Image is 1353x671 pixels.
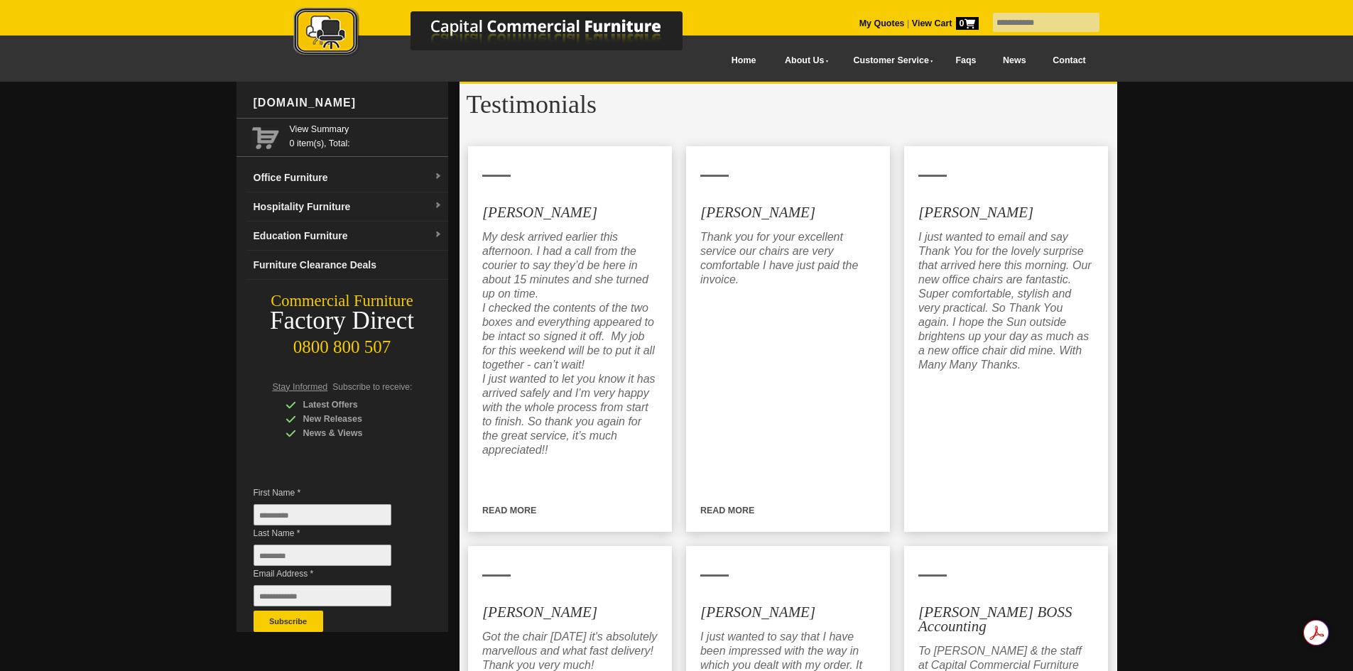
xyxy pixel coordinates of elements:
[248,251,448,280] a: Furniture Clearance Deals
[956,17,979,30] span: 0
[254,504,391,525] input: First Name *
[290,122,442,148] span: 0 item(s), Total:
[769,45,837,77] a: About Us
[989,45,1039,77] a: News
[254,545,391,566] input: Last Name *
[918,205,1094,219] h3: [PERSON_NAME]
[286,398,420,412] div: Latest Offers
[254,7,751,63] a: Capital Commercial Furniture Logo
[918,605,1094,633] h3: [PERSON_NAME] BOSS Accounting
[1039,45,1099,77] a: Contact
[286,426,420,440] div: News & Views
[700,230,876,287] p: Thank you for your excellent service our chairs are very comfortable I have just paid the invoice.
[254,567,413,581] span: Email Address *
[248,222,448,251] a: Education Furnituredropdown
[248,82,448,124] div: [DOMAIN_NAME]
[482,230,658,457] p: My desk arrived earlier this afternoon. I had a call from the courier to say they’d be here in ab...
[273,382,328,392] span: Stay Informed
[237,330,448,357] div: 0800 800 507
[434,173,442,181] img: dropdown
[942,45,990,77] a: Faqs
[912,18,979,28] strong: View Cart
[254,486,413,500] span: First Name *
[254,585,391,606] input: Email Address *
[482,205,658,219] h3: [PERSON_NAME]
[248,163,448,192] a: Office Furnituredropdown
[286,412,420,426] div: New Releases
[332,382,412,392] span: Subscribe to receive:
[909,18,978,28] a: View Cart0
[254,526,413,540] span: Last Name *
[290,122,442,136] a: View Summary
[482,605,658,619] h3: [PERSON_NAME]
[434,202,442,210] img: dropdown
[237,311,448,331] div: Factory Direct
[700,605,876,619] h3: [PERSON_NAME]
[460,84,1117,125] h1: Testimonials
[434,231,442,239] img: dropdown
[700,205,876,219] h3: [PERSON_NAME]
[237,291,448,311] div: Commercial Furniture
[482,506,536,515] a: Read More
[254,611,323,632] button: Subscribe
[248,192,448,222] a: Hospitality Furnituredropdown
[700,506,754,515] a: Read More
[859,18,905,28] a: My Quotes
[918,230,1094,372] p: I just wanted to email and say Thank You for the lovely surprise that arrived here this morning. ...
[254,7,751,59] img: Capital Commercial Furniture Logo
[837,45,942,77] a: Customer Service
